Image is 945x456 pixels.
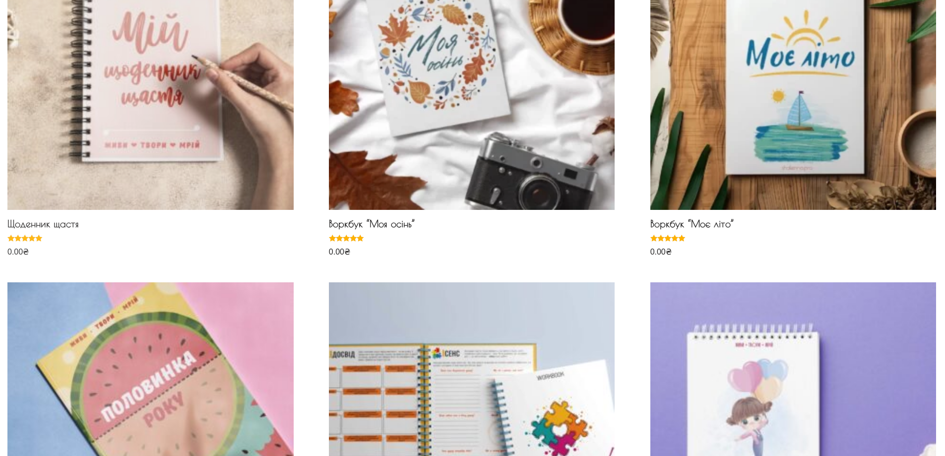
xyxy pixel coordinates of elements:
[650,235,687,265] span: Оцінено в з 5
[650,235,687,242] div: Оцінено в 5.00 з 5
[23,248,29,256] span: ₴
[7,248,29,256] bdi: 0.00
[329,235,366,242] div: Оцінено в 5.00 з 5
[7,235,44,265] span: Оцінено в з 5
[650,218,937,235] h2: Воркбук “Моє літо”
[329,218,615,235] h2: Воркбук “Моя осінь”
[650,248,672,256] bdi: 0.00
[329,248,350,256] bdi: 0.00
[329,235,366,265] span: Оцінено в з 5
[666,248,672,256] span: ₴
[7,218,294,235] h2: Щоденник щастя
[7,235,44,242] div: Оцінено в 5.00 з 5
[344,248,350,256] span: ₴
